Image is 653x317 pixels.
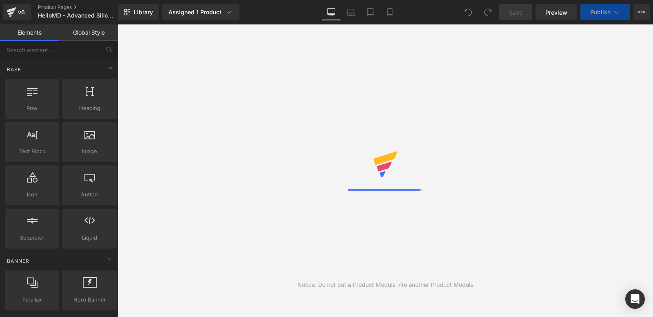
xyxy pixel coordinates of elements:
div: Open Intercom Messenger [625,289,645,309]
span: Image [65,147,114,156]
a: Tablet [361,4,380,20]
span: Icon [7,190,57,199]
span: Liquid [65,233,114,242]
button: More [633,4,650,20]
span: Publish [590,9,611,15]
div: Notice: Do not put a Product Module into another Product Module [297,280,474,289]
a: New Library [118,4,159,20]
span: Text Block [7,147,57,156]
div: Assigned 1 Product [168,8,233,16]
span: Row [7,104,57,112]
a: Mobile [380,4,400,20]
a: Product Pages [38,4,132,11]
span: Separator [7,233,57,242]
span: Heading [65,104,114,112]
button: Redo [480,4,496,20]
button: Undo [460,4,476,20]
a: v6 [3,4,31,20]
span: Hero Banner [65,295,114,304]
div: v6 [16,7,27,18]
span: Parallax [7,295,57,304]
span: Preview [545,8,567,17]
a: Desktop [321,4,341,20]
a: Preview [536,4,577,20]
button: Publish [580,4,630,20]
span: Library [134,9,153,16]
span: HelioMD - Advanced Silicone Scar Sheets [38,12,116,19]
span: Base [6,66,22,73]
span: Save [509,8,522,17]
span: Button [65,190,114,199]
a: Laptop [341,4,361,20]
a: Global Style [59,24,118,41]
span: Banner [6,257,30,265]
